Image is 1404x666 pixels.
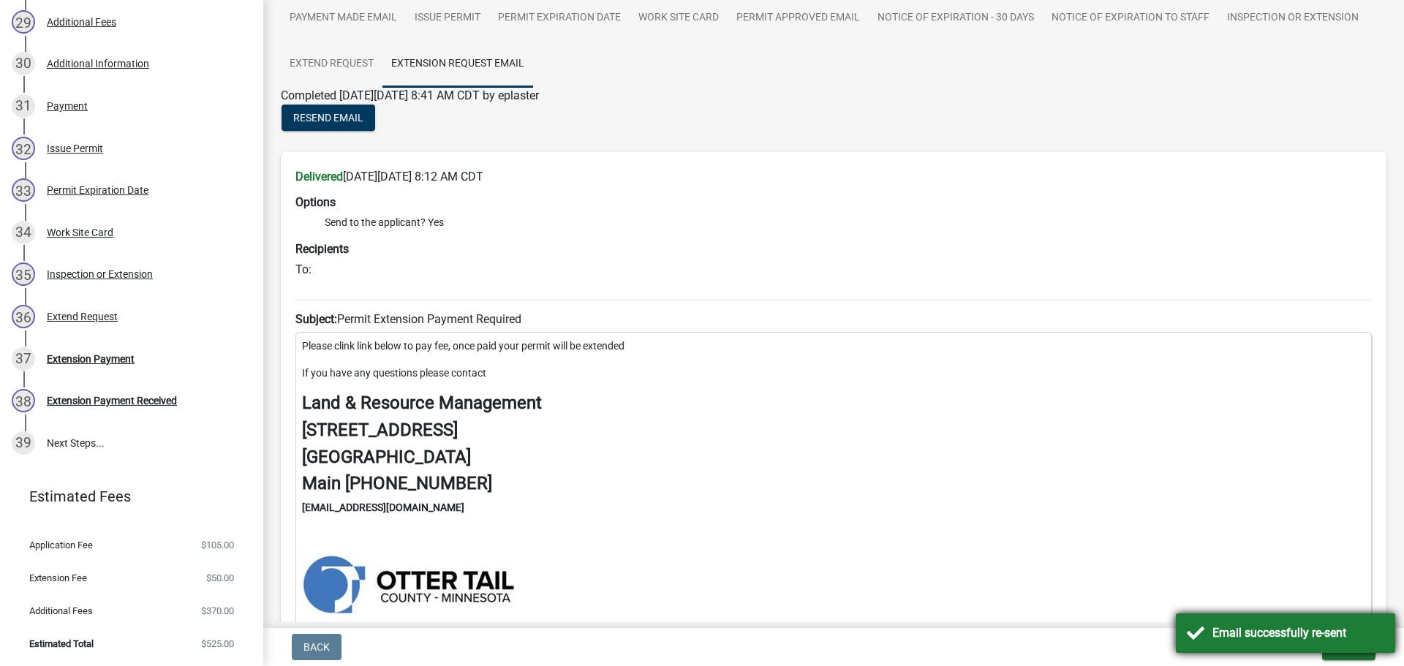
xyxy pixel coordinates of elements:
strong: [EMAIL_ADDRESS][DOMAIN_NAME] [302,502,464,513]
div: Extension Payment Received [47,396,177,406]
span: Extension Fee [29,573,87,583]
span: Application Fee [29,540,93,550]
strong: Recipients [295,242,349,256]
div: Extend Request [47,311,118,322]
div: Additional Fees [47,17,116,27]
div: 38 [12,389,35,412]
div: 35 [12,262,35,286]
div: Permit Expiration Date [47,185,148,195]
img: https://ottertailcountymn.us/wp-content/uploads/2018/11/EC-brand-blue-horizontal-400x112.jpg [302,554,515,614]
h6: Permit Extension Payment Required [295,312,1372,326]
strong: [STREET_ADDRESS] [302,420,458,440]
div: 34 [12,221,35,244]
strong: Delivered [295,170,343,183]
strong: Main [PHONE_NUMBER] [302,473,492,493]
div: Inspection or Extension [47,269,153,279]
span: Estimated Total [29,639,94,648]
strong: Subject: [295,312,337,326]
a: Extend Request [281,41,382,88]
span: $50.00 [206,573,234,583]
span: $370.00 [201,606,234,616]
div: Work Site Card [47,227,113,238]
h6: To: [295,262,1372,276]
div: Extension Payment [47,354,135,364]
div: Payment [47,101,88,111]
span: Completed [DATE][DATE] 8:41 AM CDT by eplaster [281,88,539,102]
strong: Options [295,195,336,209]
div: 37 [12,347,35,371]
strong: [GEOGRAPHIC_DATA] [302,447,471,467]
div: 32 [12,137,35,160]
p: If you have any questions please contact [302,366,1365,381]
div: 33 [12,178,35,202]
a: Estimated Fees [12,482,240,511]
h6: [DATE][DATE] 8:12 AM CDT [295,170,1372,183]
div: 29 [12,10,35,34]
div: Additional Information [47,58,149,69]
div: Email successfully re-sent [1212,624,1384,642]
div: 36 [12,305,35,328]
button: Resend Email [282,105,375,131]
span: Resend Email [293,112,363,124]
span: Back [303,641,330,653]
span: $525.00 [201,639,234,648]
a: Extension Request Email [382,41,533,88]
p: Please clink link below to pay fee, once paid your permit will be extended [302,338,1365,354]
div: 39 [12,431,35,455]
div: 30 [12,52,35,75]
span: Additional Fees [29,606,93,616]
button: Back [292,634,341,660]
span: $105.00 [201,540,234,550]
li: Send to the applicant? Yes [325,215,1372,230]
div: Issue Permit [47,143,103,154]
strong: Land & Resource Management [302,393,542,413]
div: 31 [12,94,35,118]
